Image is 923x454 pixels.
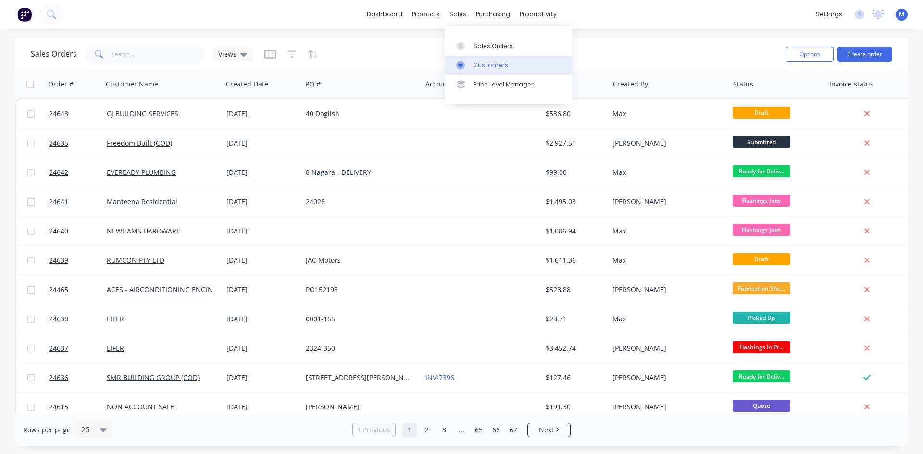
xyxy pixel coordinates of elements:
div: PO152193 [306,285,412,294]
div: purchasing [471,7,515,22]
div: $99.00 [546,168,602,177]
a: 24638 [49,305,107,333]
span: Fabrication She... [733,282,790,294]
span: Submitted [733,136,790,148]
div: settings [811,7,847,22]
div: [PERSON_NAME] [612,197,719,207]
div: Invoice status [829,79,873,89]
div: [PERSON_NAME] [612,285,719,294]
a: Page 3 [437,423,451,437]
button: Create order [837,47,892,62]
a: Sales Orders [445,36,572,55]
h1: Sales Orders [31,49,77,59]
div: [DATE] [226,285,298,294]
div: [DATE] [226,256,298,265]
div: $528.88 [546,285,602,294]
span: 24643 [49,109,68,119]
ul: Pagination [349,423,574,437]
span: 24465 [49,285,68,294]
div: products [407,7,445,22]
div: Max [612,109,719,119]
span: 24638 [49,314,68,324]
span: Flashings Jobs [733,195,790,207]
div: $2,927.51 [546,138,602,148]
a: RUMCON PTY LTD [107,256,164,265]
a: NEWHAMS HARDWARE [107,226,180,235]
a: 24641 [49,187,107,216]
span: Draft [733,107,790,119]
a: Page 2 [420,423,434,437]
div: Accounting Order # [425,79,489,89]
a: Manteena Residential [107,197,177,206]
a: 24636 [49,363,107,392]
a: dashboard [362,7,407,22]
div: $536.80 [546,109,602,119]
button: Options [786,47,834,62]
span: 24615 [49,402,68,412]
div: [DATE] [226,314,298,324]
div: Max [612,226,719,236]
div: [PERSON_NAME] [612,373,719,382]
div: [STREET_ADDRESS][PERSON_NAME][PERSON_NAME] [306,373,412,382]
div: $1,611.36 [546,256,602,265]
span: Flashings in Pr... [733,341,790,353]
span: Next [539,425,554,435]
a: EIFER [107,344,124,353]
a: INV-7396 [425,373,454,382]
a: 24642 [49,158,107,187]
span: 24637 [49,344,68,353]
div: [PERSON_NAME] [306,402,412,412]
span: Ready for Deliv... [733,370,790,382]
div: 40 Daglish [306,109,412,119]
span: 24641 [49,197,68,207]
a: Freedom Built (COD) [107,138,172,147]
span: 24642 [49,168,68,177]
a: EVEREADY PLUMBING [107,168,176,177]
div: Price Level Manager [474,80,534,89]
span: M [899,10,904,19]
div: $1,086.94 [546,226,602,236]
div: Max [612,256,719,265]
a: 24643 [49,99,107,128]
span: Picked Up [733,312,790,324]
a: Next page [528,425,570,435]
span: Rows per page [23,425,71,435]
a: GJ BUILDING SERVICES [107,109,178,118]
div: [DATE] [226,226,298,236]
span: 24636 [49,373,68,382]
div: $1,495.03 [546,197,602,207]
div: $23.71 [546,314,602,324]
span: Draft [733,253,790,265]
div: 24028 [306,197,412,207]
div: sales [445,7,471,22]
input: Search... [112,45,205,64]
div: [PERSON_NAME] [612,402,719,412]
span: Quote [733,400,790,412]
div: 2324-350 [306,344,412,353]
a: NON ACCOUNT SALE [107,402,174,411]
div: 0001-165 [306,314,412,324]
a: 24639 [49,246,107,275]
div: PO # [305,79,321,89]
a: Page 65 [472,423,486,437]
div: JAC Motors [306,256,412,265]
div: Created Date [226,79,268,89]
a: Customers [445,56,572,75]
div: Customer Name [106,79,158,89]
a: 24615 [49,393,107,421]
span: 24639 [49,256,68,265]
span: Flashings Jobs [733,224,790,236]
div: [PERSON_NAME] [612,138,719,148]
div: [DATE] [226,197,298,207]
a: Page 67 [506,423,521,437]
span: Ready for Deliv... [733,165,790,177]
div: [DATE] [226,373,298,382]
a: SMR BUILDING GROUP (COD) [107,373,200,382]
a: Jump forward [454,423,469,437]
div: [PERSON_NAME] [612,344,719,353]
div: [DATE] [226,138,298,148]
a: Page 66 [489,423,503,437]
a: Previous page [353,425,395,435]
div: $127.46 [546,373,602,382]
div: 8 Nagara - DELIVERY [306,168,412,177]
